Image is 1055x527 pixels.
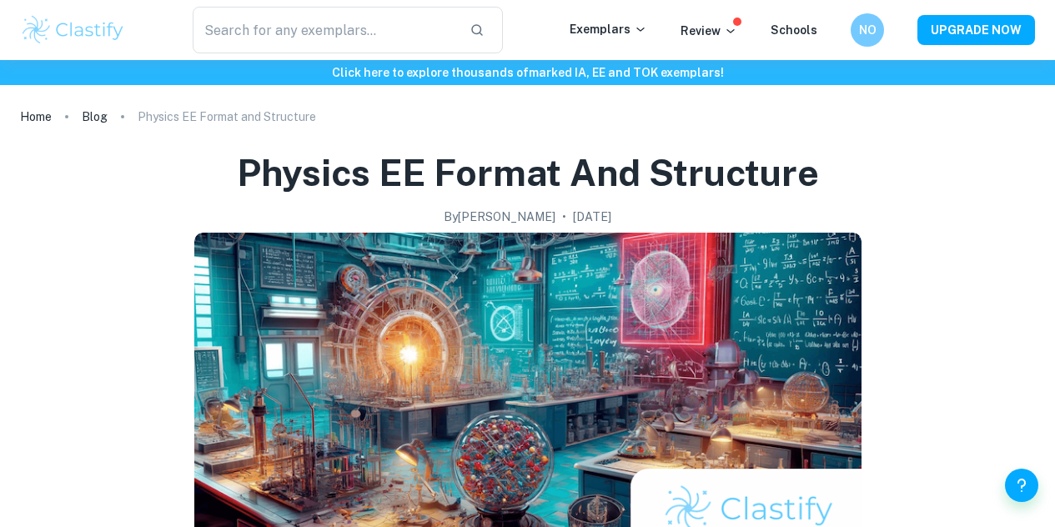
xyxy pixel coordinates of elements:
a: Schools [771,23,817,37]
a: Home [20,105,52,128]
h6: NO [858,21,877,39]
h2: By [PERSON_NAME] [444,208,555,226]
p: • [562,208,566,226]
p: Physics EE Format and Structure [138,108,316,126]
button: NO [851,13,884,47]
h1: Physics EE Format and Structure [237,148,819,198]
a: Blog [82,105,108,128]
button: Help and Feedback [1005,469,1038,502]
p: Review [681,22,737,40]
input: Search for any exemplars... [193,7,456,53]
button: UPGRADE NOW [917,15,1035,45]
img: Clastify logo [20,13,126,47]
p: Exemplars [570,20,647,38]
h2: [DATE] [573,208,611,226]
h6: Click here to explore thousands of marked IA, EE and TOK exemplars ! [3,63,1052,82]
